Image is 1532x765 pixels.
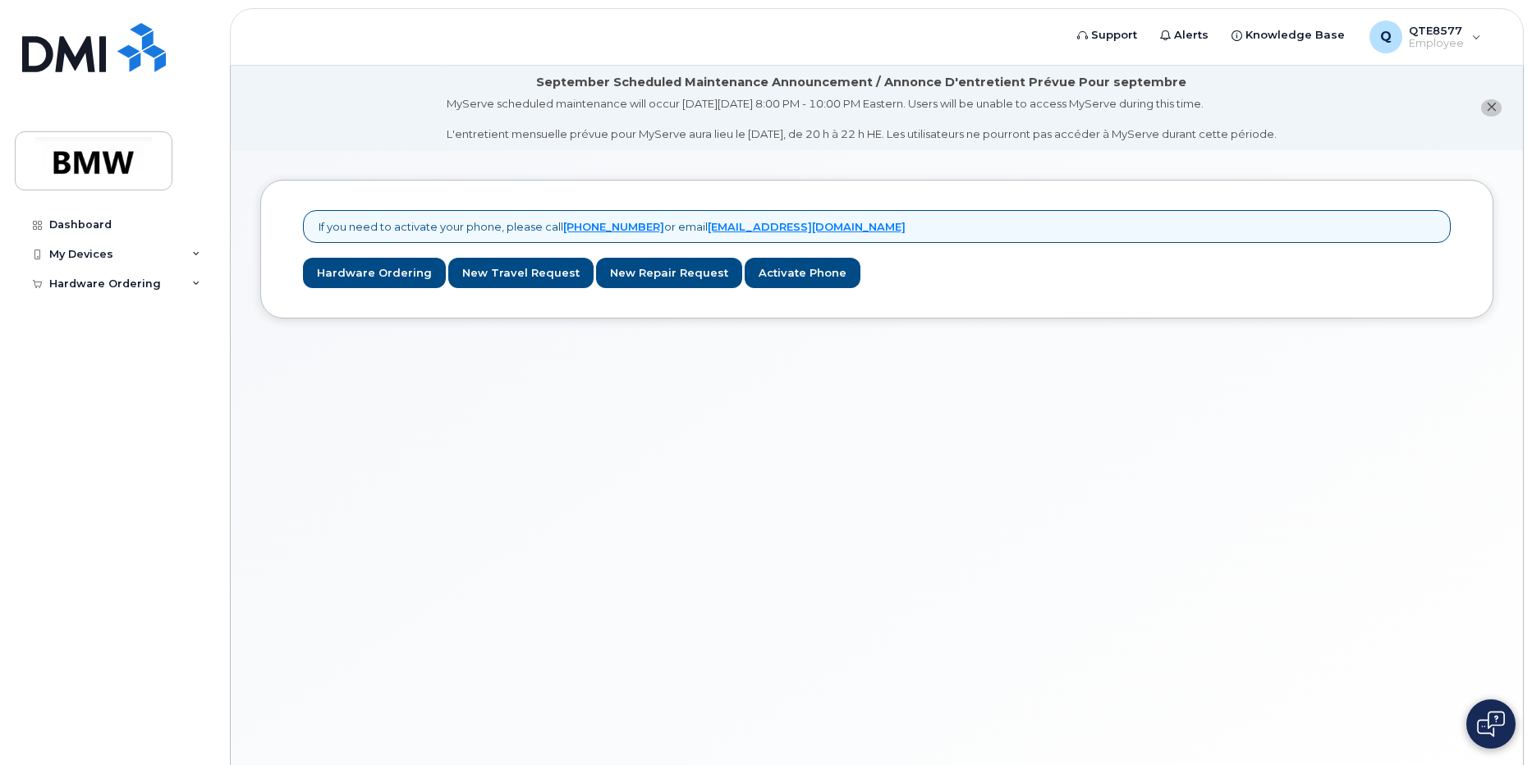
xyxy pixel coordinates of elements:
p: If you need to activate your phone, please call or email [319,219,906,235]
a: New Travel Request [448,258,594,288]
a: Activate Phone [745,258,860,288]
a: [PHONE_NUMBER] [563,220,664,233]
img: Open chat [1477,711,1505,737]
div: September Scheduled Maintenance Announcement / Annonce D'entretient Prévue Pour septembre [536,74,1186,91]
button: close notification [1481,99,1502,117]
a: Hardware Ordering [303,258,446,288]
a: New Repair Request [596,258,742,288]
div: MyServe scheduled maintenance will occur [DATE][DATE] 8:00 PM - 10:00 PM Eastern. Users will be u... [447,96,1277,142]
a: [EMAIL_ADDRESS][DOMAIN_NAME] [708,220,906,233]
